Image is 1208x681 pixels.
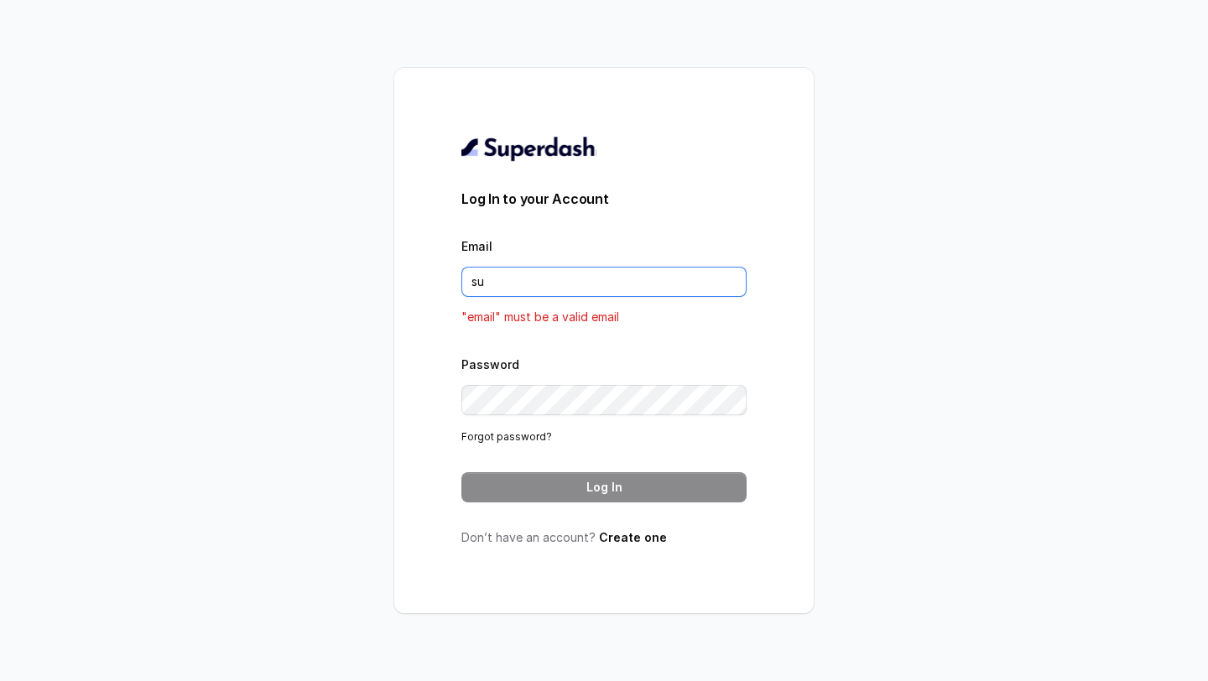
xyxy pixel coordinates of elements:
[461,267,747,297] input: youremail@example.com
[599,530,667,544] a: Create one
[461,430,552,443] a: Forgot password?
[461,307,747,327] p: "email" must be a valid email
[461,472,747,502] button: Log In
[461,529,747,546] p: Don’t have an account?
[461,357,519,372] label: Password
[461,189,747,209] h3: Log In to your Account
[461,239,492,253] label: Email
[461,135,596,162] img: light.svg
